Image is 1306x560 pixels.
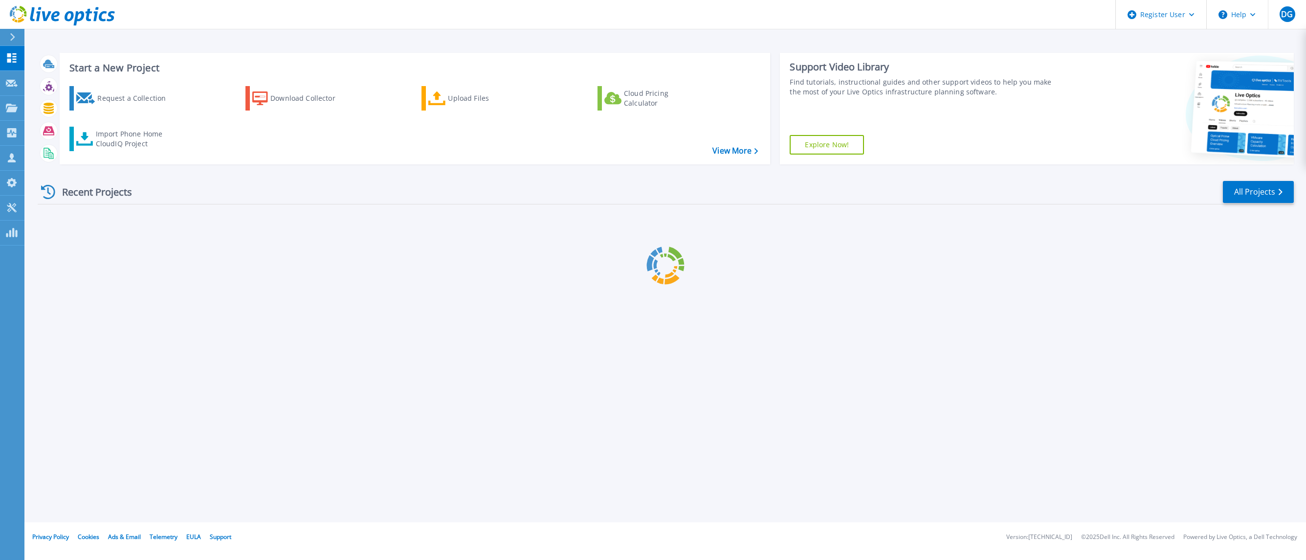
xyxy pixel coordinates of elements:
div: Upload Files [448,89,526,108]
a: Ads & Email [108,533,141,541]
div: Recent Projects [38,180,145,204]
div: Request a Collection [97,89,176,108]
span: DG [1281,10,1293,18]
div: Support Video Library [790,61,1056,73]
a: EULA [186,533,201,541]
a: Support [210,533,231,541]
div: Find tutorials, instructional guides and other support videos to help you make the most of your L... [790,77,1056,97]
div: Download Collector [270,89,349,108]
a: View More [712,146,758,156]
a: Privacy Policy [32,533,69,541]
a: Telemetry [150,533,177,541]
a: Request a Collection [69,86,178,111]
li: Version: [TECHNICAL_ID] [1006,534,1072,540]
a: All Projects [1223,181,1294,203]
a: Upload Files [421,86,531,111]
a: Cloud Pricing Calculator [598,86,707,111]
a: Download Collector [245,86,354,111]
h3: Start a New Project [69,63,758,73]
a: Explore Now! [790,135,864,155]
li: © 2025 Dell Inc. All Rights Reserved [1081,534,1174,540]
li: Powered by Live Optics, a Dell Technology [1183,534,1297,540]
div: Cloud Pricing Calculator [624,89,702,108]
div: Import Phone Home CloudIQ Project [96,129,172,149]
a: Cookies [78,533,99,541]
